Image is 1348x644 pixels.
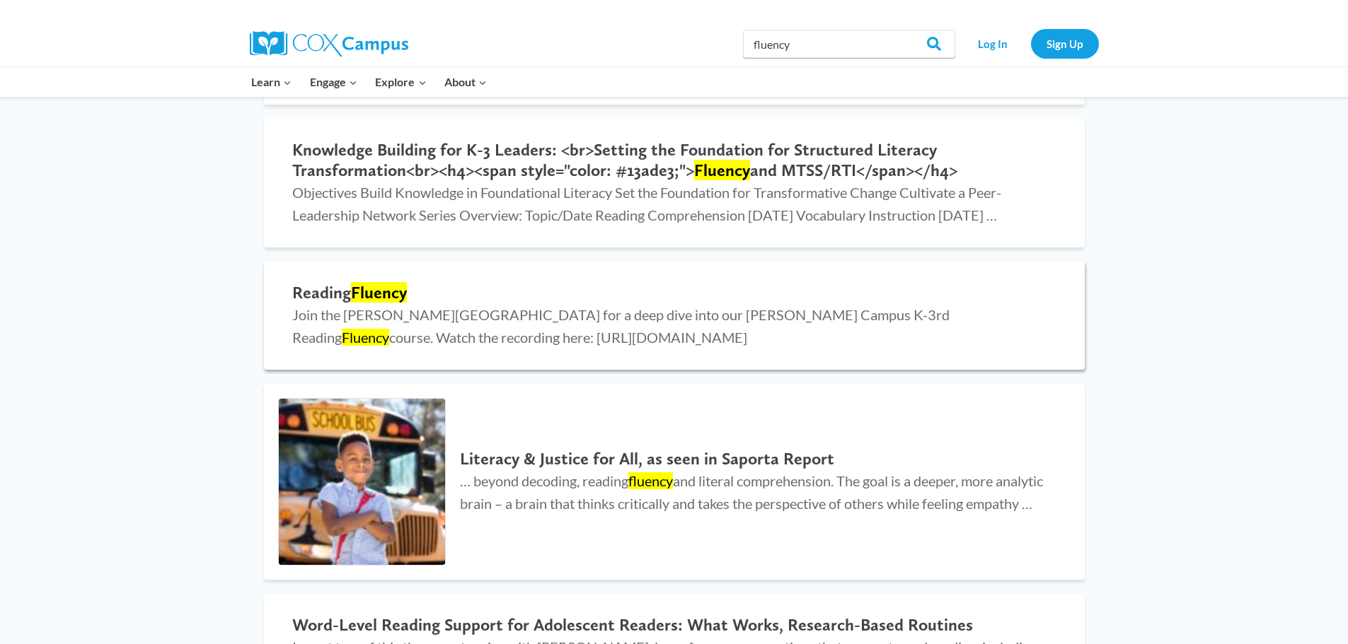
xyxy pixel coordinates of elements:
img: Literacy & Justice for All, as seen in Saporta Report [279,399,446,566]
button: Child menu of About [435,67,496,97]
mark: Fluency [342,329,389,346]
button: Child menu of Engage [301,67,367,97]
nav: Secondary Navigation [962,29,1099,58]
h2: Word-Level Reading Support for Adolescent Readers: What Works, Research-Based Routines [292,615,1056,636]
h2: Reading [292,283,1056,303]
a: Literacy & Justice for All, as seen in Saporta Report Literacy & Justice for All, as seen in Sapo... [264,384,1085,580]
mark: Fluency [694,160,750,180]
mark: Fluency [351,282,407,303]
a: Knowledge Building for K-3 Leaders: <br>Setting the Foundation for Structured Literacy Transforma... [264,119,1085,247]
nav: Primary Navigation [243,67,496,97]
span: Objectives Build Knowledge in Foundational Literacy Set the Foundation for Transformative Change ... [292,184,1001,223]
a: Sign Up [1031,29,1099,58]
h2: Literacy & Justice for All, as seen in Saporta Report [460,449,1056,469]
button: Child menu of Explore [367,67,436,97]
mark: fluency [628,472,673,489]
img: Cox Campus [250,31,408,57]
a: ReadingFluency Join the [PERSON_NAME][GEOGRAPHIC_DATA] for a deep dive into our [PERSON_NAME] Cam... [264,262,1085,370]
span: Join the [PERSON_NAME][GEOGRAPHIC_DATA] for a deep dive into our [PERSON_NAME] Campus K-3rd Readi... [292,306,950,346]
input: Search Cox Campus [743,30,955,58]
h2: Knowledge Building for K-3 Leaders: <br>Setting the Foundation for Structured Literacy Transforma... [292,140,1056,181]
span: … beyond decoding, reading and literal comprehension. The goal is a deeper, more analytic brain –... [460,472,1043,512]
a: Log In [962,29,1024,58]
button: Child menu of Learn [243,67,301,97]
